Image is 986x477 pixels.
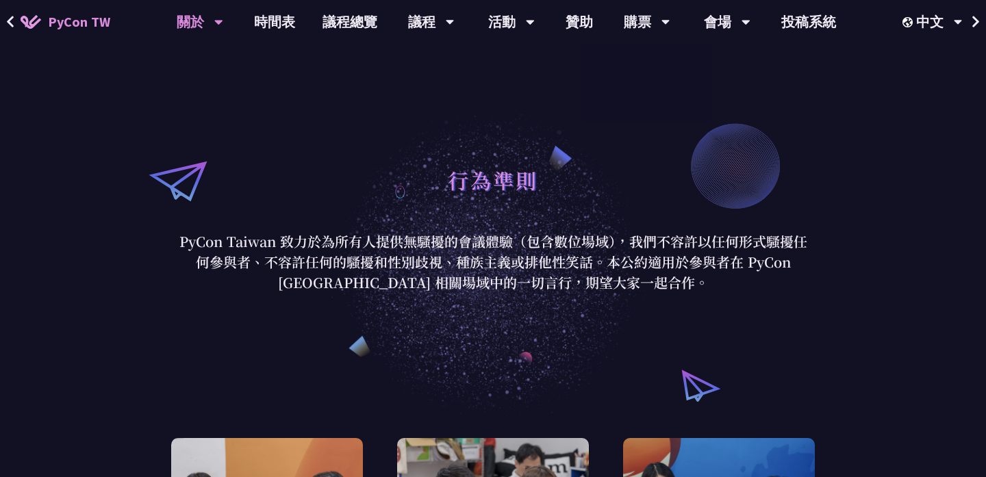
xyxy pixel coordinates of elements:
[448,159,538,201] h1: 行為準則
[7,5,124,39] a: PyCon TW
[21,15,41,29] img: Home icon of PyCon TW 2025
[175,231,811,293] p: PyCon Taiwan 致力於為所有人提供無騷擾的會議體驗（包含數位場域），我們不容許以任何形式騷擾任何參與者、不容許任何的騷擾和性別歧視、種族主義或排他性笑話。本公約適用於參與者在 PyCo...
[48,12,110,32] span: PyCon TW
[902,17,916,27] img: Locale Icon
